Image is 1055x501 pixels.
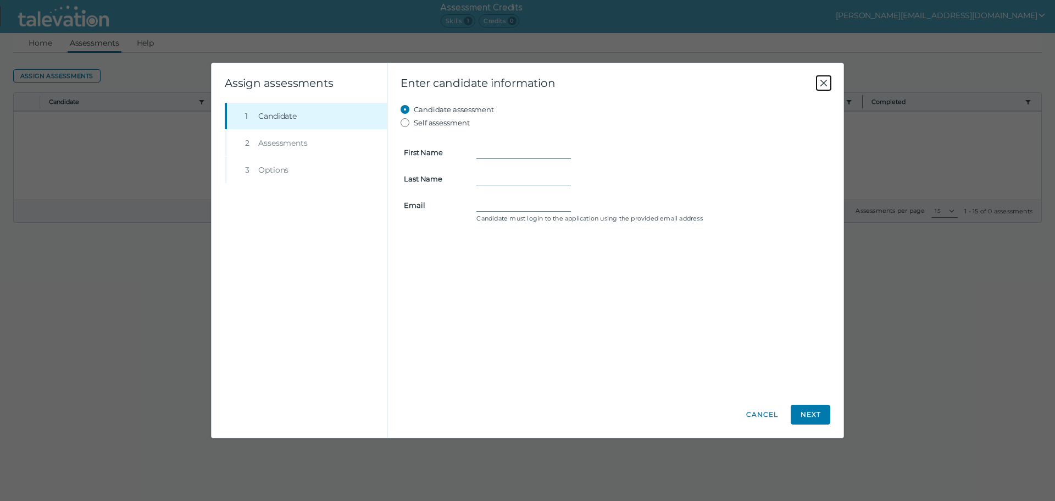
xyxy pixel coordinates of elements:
span: Candidate [258,111,297,122]
label: Email [397,201,470,210]
label: Candidate assessment [414,103,494,116]
button: Next [791,405,830,425]
clr-wizard-title: Assign assessments [225,76,333,90]
label: Self assessment [414,116,470,129]
button: Close [817,76,830,90]
label: Last Name [397,174,470,183]
nav: Wizard steps [225,103,387,183]
clr-control-helper: Candidate must login to the application using the provided email address [476,214,827,223]
div: 1 [245,111,254,122]
button: 1Candidate [227,103,387,129]
label: First Name [397,148,470,157]
span: Enter candidate information [401,76,817,90]
button: Cancel [742,405,782,425]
